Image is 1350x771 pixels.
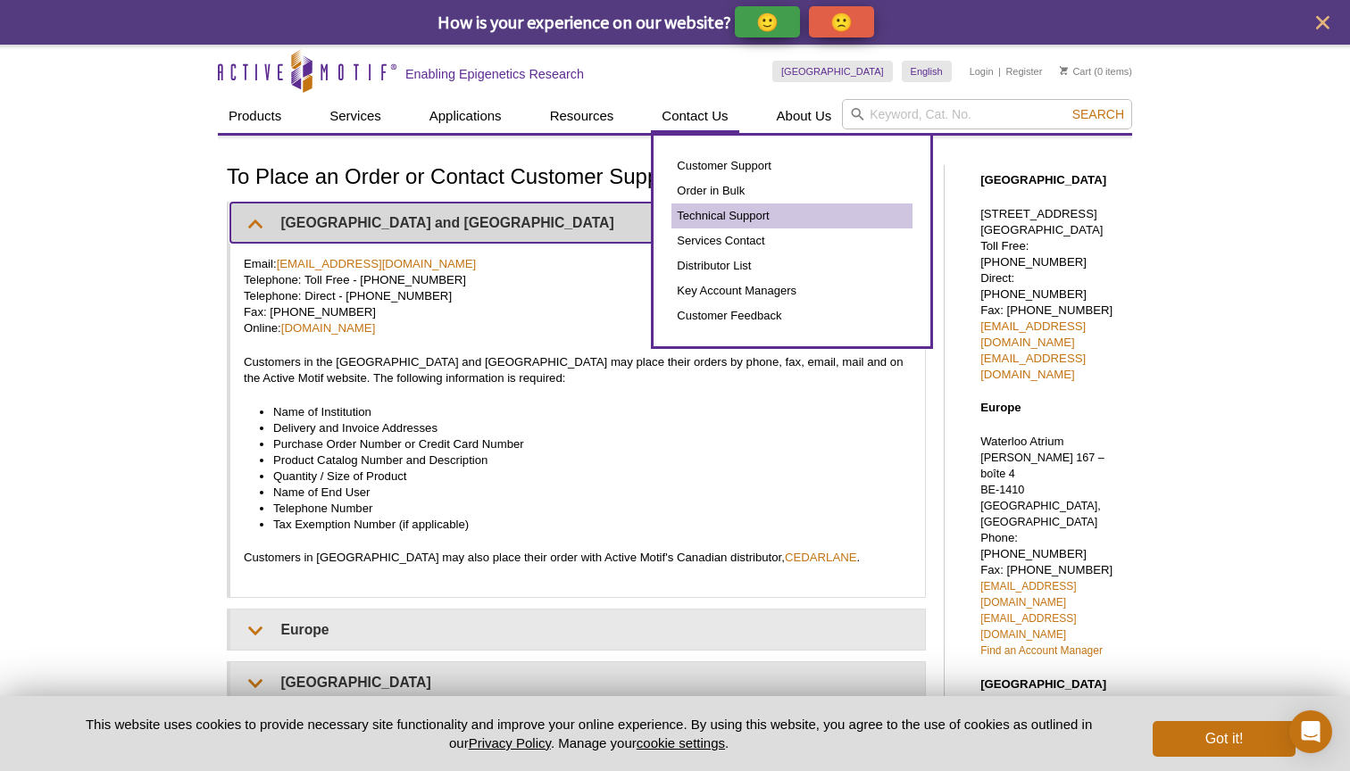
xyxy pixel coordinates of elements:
img: Your Cart [1060,66,1068,75]
p: [STREET_ADDRESS] [GEOGRAPHIC_DATA] Toll Free: [PHONE_NUMBER] Direct: [PHONE_NUMBER] Fax: [PHONE_N... [980,206,1123,383]
li: Telephone Number [273,501,894,517]
strong: Europe [980,401,1021,414]
a: [DOMAIN_NAME] [281,321,376,335]
li: Quantity / Size of Product [273,468,894,485]
a: [GEOGRAPHIC_DATA] [772,61,893,82]
a: Key Account Managers [671,278,912,303]
a: Services [319,99,392,133]
strong: [GEOGRAPHIC_DATA] [980,677,1106,691]
a: English [902,61,952,82]
p: Email: Telephone: Toll Free - [PHONE_NUMBER] Telephone: Direct - [PHONE_NUMBER] Fax: [PHONE_NUMBE... [244,256,912,336]
li: Product Catalog Number and Description [273,452,894,468]
a: Register [1005,65,1042,78]
a: Distributor List [671,253,912,278]
p: This website uses cookies to provide necessary site functionality and improve your online experie... [54,715,1123,752]
summary: [GEOGRAPHIC_DATA] and [GEOGRAPHIC_DATA] [230,203,925,243]
a: CEDARLANE [785,551,857,564]
h2: Enabling Epigenetics Research [405,66,584,82]
a: Contact Us [651,99,738,133]
li: | [998,61,1001,82]
span: [PERSON_NAME] 167 – boîte 4 BE-1410 [GEOGRAPHIC_DATA], [GEOGRAPHIC_DATA] [980,452,1104,528]
strong: [GEOGRAPHIC_DATA] [980,173,1106,187]
a: Login [970,65,994,78]
p: Customers in [GEOGRAPHIC_DATA] may also place their order with Active Motif's Canadian distributo... [244,550,912,566]
a: Resources [539,99,625,133]
a: Technical Support [671,203,912,228]
p: Waterloo Atrium Phone: [PHONE_NUMBER] Fax: [PHONE_NUMBER] [980,434,1123,659]
a: [EMAIL_ADDRESS][DOMAIN_NAME] [980,319,1086,349]
a: About Us [766,99,843,133]
a: Applications [419,99,512,133]
li: (0 items) [1060,61,1132,82]
a: Order in Bulk [671,178,912,203]
summary: [GEOGRAPHIC_DATA] [230,662,925,702]
span: How is your experience on our website? [437,11,731,33]
li: Delivery and Invoice Addresses [273,420,894,436]
p: 🙁 [830,11,853,33]
li: Name of Institution [273,404,894,420]
a: [EMAIL_ADDRESS][DOMAIN_NAME] [980,352,1086,381]
summary: Europe [230,609,925,650]
a: Customer Feedback [671,303,912,328]
a: [EMAIL_ADDRESS][DOMAIN_NAME] [980,580,1076,609]
a: Find an Account Manager [980,644,1103,657]
input: Keyword, Cat. No. [842,99,1132,129]
a: Products [218,99,292,133]
a: Services Contact [671,228,912,253]
h1: To Place an Order or Contact Customer Support [227,165,926,191]
a: Privacy Policy [469,735,551,750]
button: close [1312,12,1334,34]
a: Cart [1060,65,1091,78]
li: Name of End User [273,485,894,501]
li: Tax Exemption Number (if applicable) [273,517,894,533]
button: Search [1067,106,1129,122]
a: [EMAIL_ADDRESS][DOMAIN_NAME] [980,612,1076,641]
button: Got it! [1153,721,1296,757]
div: Open Intercom Messenger [1289,710,1332,753]
li: Purchase Order Number or Credit Card Number [273,436,894,452]
span: Search [1072,107,1124,121]
p: Customers in the [GEOGRAPHIC_DATA] and [GEOGRAPHIC_DATA] may place their orders by phone, fax, em... [244,354,912,386]
p: 🙂 [756,11,779,33]
a: Customer Support [671,153,912,178]
a: [EMAIL_ADDRESS][DOMAIN_NAME] [277,257,477,270]
button: cookie settings [637,735,725,750]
